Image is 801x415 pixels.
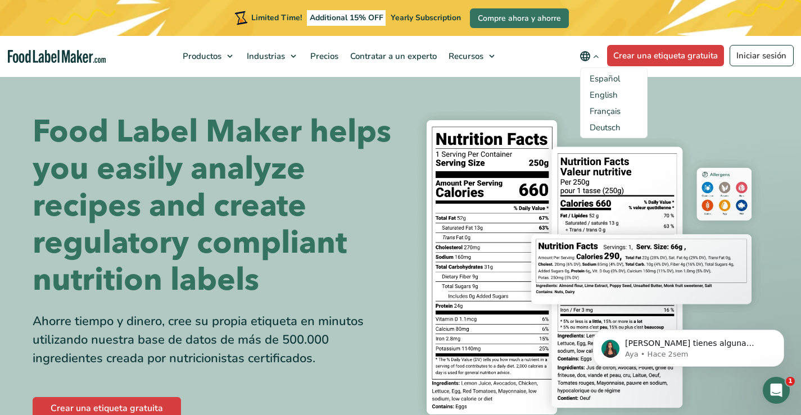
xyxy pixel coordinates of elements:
[576,306,801,385] iframe: Intercom notifications mensaje
[590,106,621,117] a: Language switcher : French
[786,377,795,386] span: 1
[590,89,618,101] a: Language switcher : English
[305,36,342,76] a: Precios
[251,12,302,23] span: Limited Time!
[243,51,286,62] span: Industrias
[590,72,638,133] aside: Language selected: Spanish
[470,8,569,28] a: Compre ahora y ahorre
[241,36,302,76] a: Industrias
[763,377,790,404] iframe: Intercom live chat
[590,122,621,133] a: Language switcher : German
[445,51,485,62] span: Recursos
[33,113,392,299] h1: Food Label Maker helps you easily analyze recipes and create regulatory compliant nutrition labels
[33,312,392,368] div: Ahorre tiempo y dinero, cree su propia etiqueta en minutos utilizando nuestra base de datos de má...
[590,73,620,84] span: Español
[347,51,438,62] span: Contratar a un experto
[179,51,223,62] span: Productos
[391,12,461,23] span: Yearly Subscription
[8,50,106,63] a: Food Label Maker homepage
[345,36,440,76] a: Contratar a un experto
[572,45,607,67] button: Change language
[730,45,794,66] a: Iniciar sesión
[177,36,238,76] a: Productos
[307,10,386,26] span: Additional 15% OFF
[607,45,725,66] a: Crear una etiqueta gratuita
[443,36,500,76] a: Recursos
[307,51,340,62] span: Precios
